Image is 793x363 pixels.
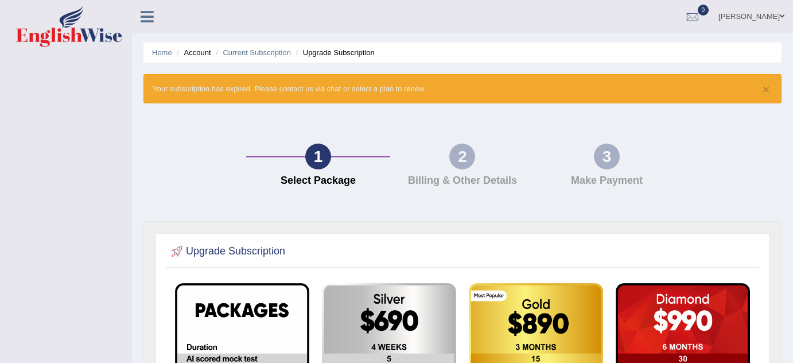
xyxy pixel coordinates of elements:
li: Account [174,47,211,58]
a: Current Subscription [223,48,291,57]
li: Upgrade Subscription [293,47,375,58]
h4: Billing & Other Details [396,175,529,187]
button: × [763,83,769,95]
div: 1 [305,144,331,169]
div: Your subscription has expired. Please contact us via chat or select a plan to renew [143,74,782,103]
h4: Select Package [252,175,385,187]
div: 2 [449,144,475,169]
h4: Make Payment [541,175,674,187]
a: Home [152,48,172,57]
span: 0 [698,5,709,16]
h2: Upgrade Subscription [169,243,285,260]
div: 3 [594,144,620,169]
